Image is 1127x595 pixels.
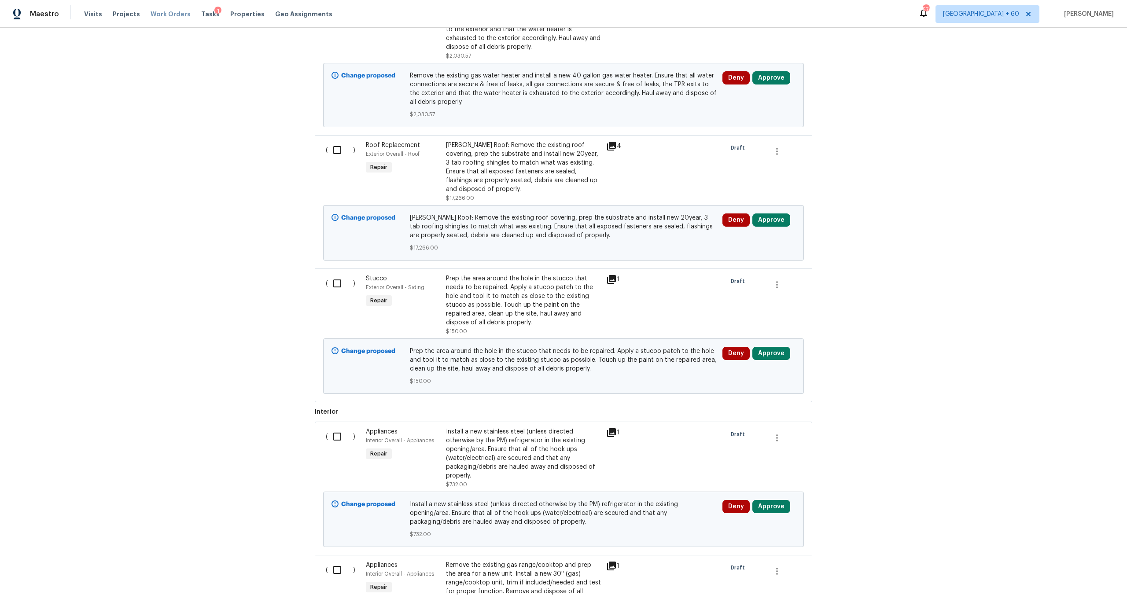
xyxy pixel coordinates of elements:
span: $732.00 [410,530,718,539]
button: Approve [752,347,790,360]
span: $732.00 [446,482,467,487]
button: Deny [722,347,750,360]
span: Repair [367,583,391,591]
span: Interior Overall - Appliances [366,571,434,577]
span: $17,266.00 [446,195,474,201]
span: Exterior Overall - Roof [366,151,420,157]
div: 570 [923,5,929,14]
span: [PERSON_NAME] [1061,10,1114,18]
div: ( ) [323,425,363,492]
div: 1 [606,274,641,285]
span: Exterior Overall - Siding [366,285,424,290]
span: Repair [367,163,391,172]
span: Interior Overall - Appliances [366,438,434,443]
span: Maestro [30,10,59,18]
span: Install a new stainless steel (unless directed otherwise by the PM) refrigerator in the existing ... [410,500,718,526]
span: $2,030.57 [410,110,718,119]
button: Approve [752,500,790,513]
span: Remove the existing gas water heater and install a new 40 gallon gas water heater. Ensure that al... [410,71,718,107]
span: Prep the area around the hole in the stucco that needs to be repaired. Apply a stucoo patch to th... [410,347,718,373]
span: Work Orders [151,10,191,18]
span: [GEOGRAPHIC_DATA] + 60 [943,10,1019,18]
span: Appliances [366,562,398,568]
button: Deny [722,213,750,227]
button: Deny [722,71,750,84]
span: Roof Replacement [366,142,420,148]
span: $2,030.57 [446,53,471,59]
b: Change proposed [341,348,395,354]
span: Draft [731,430,748,439]
div: 1 [606,427,641,438]
span: Repair [367,449,391,458]
button: Deny [722,500,750,513]
span: $150.00 [410,377,718,386]
span: Tasks [201,11,220,17]
span: $150.00 [446,329,467,334]
div: 4 [606,141,641,151]
div: ( ) [323,272,363,338]
b: Change proposed [341,215,395,221]
span: Draft [731,563,748,572]
span: $17,266.00 [410,243,718,252]
span: Projects [113,10,140,18]
div: Install a new stainless steel (unless directed otherwise by the PM) refrigerator in the existing ... [446,427,601,480]
span: Stucco [366,275,387,282]
span: Draft [731,143,748,152]
button: Approve [752,213,790,227]
span: Appliances [366,429,398,435]
div: Prep the area around the hole in the stucco that needs to be repaired. Apply a stucoo patch to th... [446,274,601,327]
span: Interior [315,408,812,416]
span: Repair [367,296,391,305]
div: 1 [606,561,641,571]
b: Change proposed [341,73,395,79]
div: ( ) [323,138,363,205]
div: [PERSON_NAME] Roof: Remove the existing roof covering, prep the substrate and install new 20year,... [446,141,601,194]
span: Visits [84,10,102,18]
span: [PERSON_NAME] Roof: Remove the existing roof covering, prep the substrate and install new 20year,... [410,213,718,240]
b: Change proposed [341,501,395,507]
div: 1 [214,7,221,15]
span: Properties [230,10,265,18]
span: Draft [731,277,748,286]
span: Geo Assignments [275,10,332,18]
button: Approve [752,71,790,84]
